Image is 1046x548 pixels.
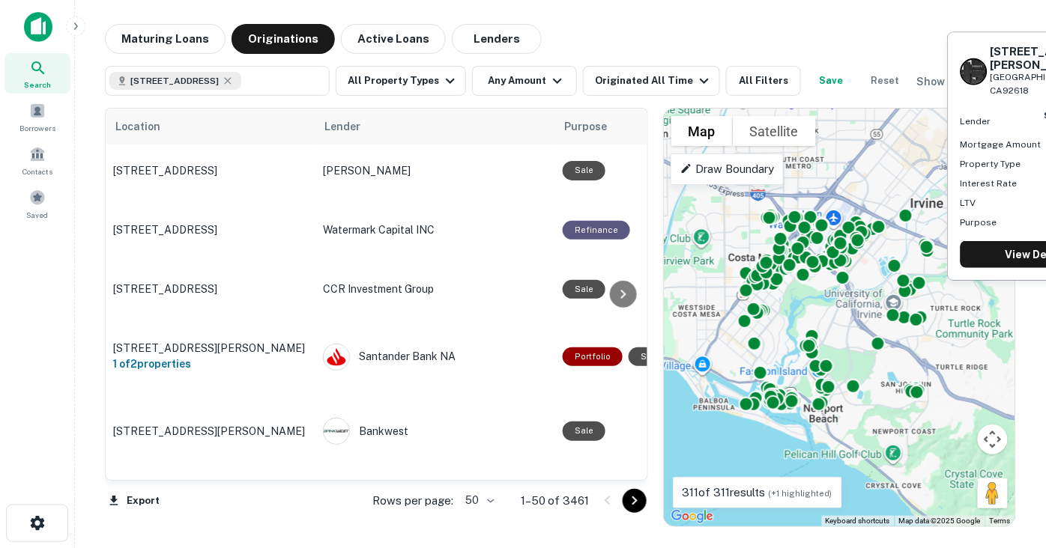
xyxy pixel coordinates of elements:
th: Lender [315,109,555,144]
p: Lender [961,114,991,127]
p: [STREET_ADDRESS] [113,282,308,296]
iframe: Chat Widget [971,428,1046,500]
h6: Show Map [917,73,973,90]
p: Draw Boundary [680,160,774,178]
p: [STREET_ADDRESS] [113,164,308,177]
button: Keyboard shortcuts [826,516,890,526]
p: Rows per page: [372,492,453,510]
img: capitalize-icon.png [24,12,52,42]
button: Go to next page [623,489,647,513]
a: Saved [4,183,70,224]
p: Interest Rate [961,177,1018,190]
span: Saved [27,209,49,221]
span: Borrowers [19,122,55,134]
button: Originations [232,24,335,54]
button: Maturing Loans [105,24,226,54]
button: Lenders [452,24,542,54]
p: Watermark Capital INC [323,222,548,238]
p: [STREET_ADDRESS][PERSON_NAME] [113,341,308,355]
div: Santander Bank NA [323,344,548,371]
span: (+1 highlighted) [769,489,832,498]
div: Sale [563,161,605,180]
button: Map camera controls [978,424,1008,454]
p: CCR Investment Group [323,281,548,297]
div: 50 [459,490,497,511]
div: Sale [563,280,605,299]
span: Contacts [22,165,52,177]
a: Open this area in Google Maps (opens a new window) [668,507,717,526]
button: All Filters [726,66,801,96]
h6: 1 of 2 properties [113,356,308,372]
button: Originated All Time [583,66,720,96]
button: All Property Types [336,66,466,96]
th: Purpose [555,109,679,144]
img: picture [324,418,349,444]
div: Originated All Time [595,72,713,90]
p: [PERSON_NAME] [323,162,548,179]
img: picture [324,344,349,370]
span: [STREET_ADDRESS] [130,74,219,88]
div: This is a portfolio loan with 2 properties [563,347,623,366]
div: Bankwest [323,418,548,445]
p: [STREET_ADDRESS][PERSON_NAME] [113,424,308,438]
a: Search [4,53,70,94]
img: Google [668,507,717,526]
div: This loan purpose was for refinancing [563,221,630,240]
span: Lender [324,118,360,136]
button: Save your search to get updates of matches that match your search criteria. [807,66,855,96]
button: Show satellite imagery [733,116,816,146]
span: Map data ©2025 Google [899,517,981,525]
button: Export [105,490,163,512]
p: 1–50 of 3461 [521,492,590,510]
span: Purpose [564,118,626,136]
div: 0 0 [664,109,1015,526]
span: Search [24,79,51,91]
span: Location [115,118,180,136]
p: Property Type [961,157,1021,171]
button: Reset [861,66,909,96]
button: Any Amount [472,66,577,96]
a: Terms [990,517,1011,525]
a: Borrowers [4,97,70,137]
button: Show street map [671,116,733,146]
th: Location [106,109,315,144]
p: Mortgage Amount [961,138,1042,151]
p: LTV [961,196,976,210]
div: Sale [563,421,605,440]
p: 311 of 311 results [683,484,832,502]
button: Active Loans [341,24,446,54]
p: Purpose [961,216,997,229]
p: [STREET_ADDRESS] [113,223,308,237]
a: Contacts [4,140,70,180]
